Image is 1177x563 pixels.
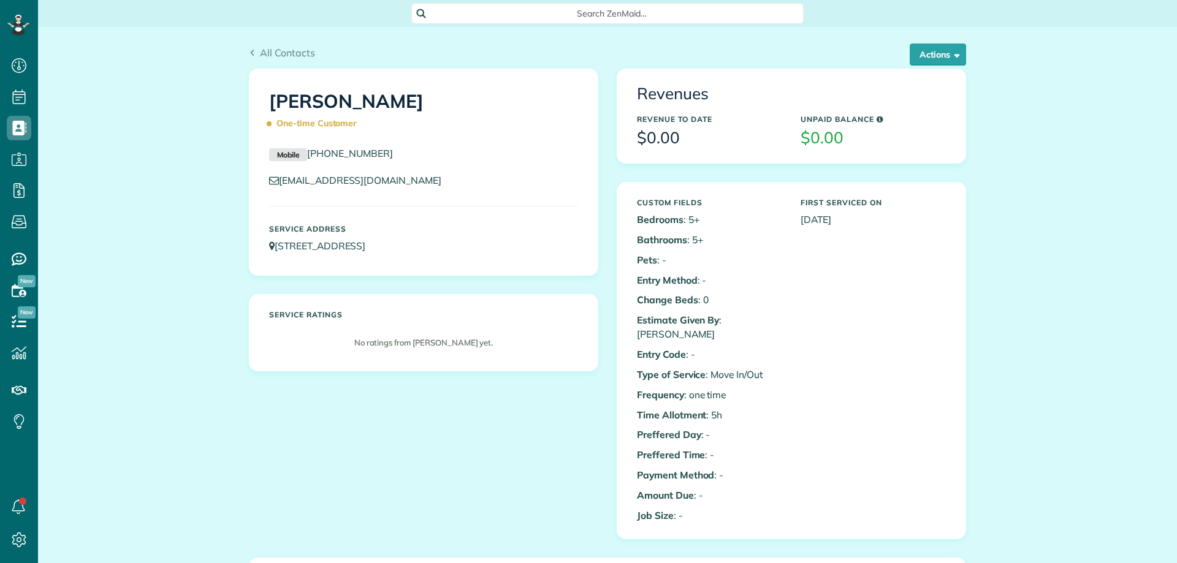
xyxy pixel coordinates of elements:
p: : [PERSON_NAME] [637,313,782,341]
p: : - [637,428,782,442]
b: Entry Code [637,348,686,360]
b: Frequency [637,388,684,401]
span: New [18,275,36,287]
h5: First Serviced On [801,198,946,206]
p: : - [637,488,782,502]
a: Mobile[PHONE_NUMBER] [269,147,393,159]
p: : 5+ [637,213,782,227]
a: [EMAIL_ADDRESS][DOMAIN_NAME] [269,174,453,186]
p: : - [637,468,782,482]
p: : one time [637,388,782,402]
p: : - [637,273,782,287]
h5: Service ratings [269,311,578,319]
p: : - [637,347,782,361]
b: Bedrooms [637,213,684,225]
h3: $0.00 [637,129,782,147]
b: Estimate Given By [637,314,719,326]
h3: $0.00 [801,129,946,147]
p: : 5+ [637,233,782,247]
span: One-time Customer [269,113,362,134]
button: Actions [910,43,966,66]
p: : Move In/Out [637,368,782,382]
small: Mobile [269,148,307,162]
p: : - [637,253,782,267]
h5: Custom Fields [637,198,782,206]
b: Job Size [637,509,674,521]
a: [STREET_ADDRESS] [269,240,377,252]
p: : - [637,508,782,523]
h5: Unpaid Balance [801,115,946,123]
p: : 0 [637,293,782,307]
a: All Contacts [249,45,315,60]
p: [DATE] [801,213,946,227]
p: : 5h [637,408,782,422]
b: Preffered Day [637,428,701,440]
span: All Contacts [260,47,315,59]
span: New [18,306,36,319]
b: Change Beds [637,293,698,306]
b: Type of Service [637,368,706,380]
b: Entry Method [637,274,698,286]
p: : - [637,448,782,462]
b: Time Allotment [637,409,706,421]
h1: [PERSON_NAME] [269,91,578,134]
b: Pets [637,254,657,266]
h5: Revenue to Date [637,115,782,123]
p: No ratings from [PERSON_NAME] yet. [275,337,572,349]
h5: Service Address [269,225,578,233]
h3: Revenues [637,85,946,103]
b: Amount Due [637,489,694,501]
b: Bathrooms [637,233,687,246]
b: Payment Method [637,469,714,481]
b: Preffered Time [637,448,705,461]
